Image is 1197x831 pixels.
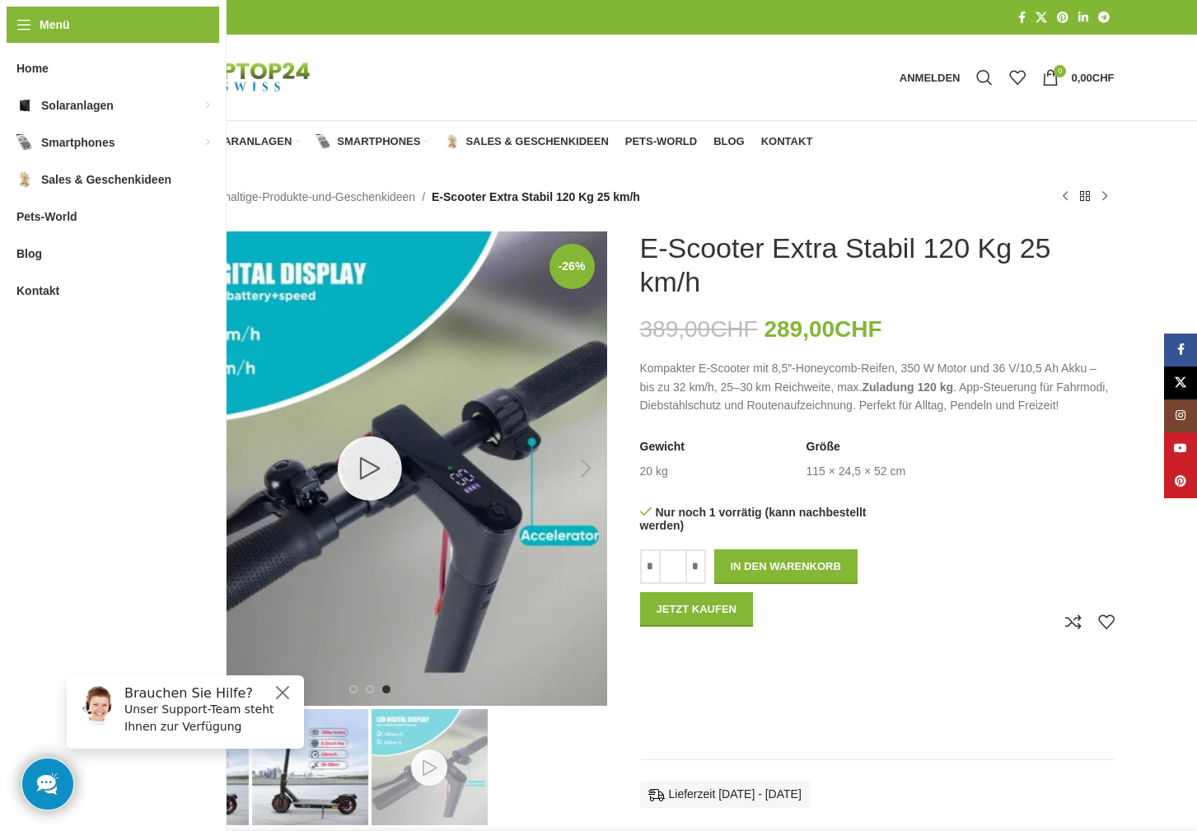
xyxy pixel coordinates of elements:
span: Blog [16,239,42,268]
a: Nächstes Produkt [1095,187,1115,207]
span: Smartphones [41,128,115,157]
a: Logo der Website [133,70,339,83]
img: Solaranlagen [16,97,33,114]
p: Unser Support-Team steht Ihnen zur Verfügung [71,39,241,73]
img: Smartphones [316,134,331,149]
img: E-Roller 25 Km/h 120 kg [133,231,607,706]
button: In den Warenkorb [714,549,858,584]
a: Telegram Social Link [1093,7,1115,29]
a: Pinterest Social Link [1164,465,1197,498]
table: Produktdetails [640,439,1115,479]
span: Anmelden [900,72,961,83]
span: Kontakt [761,135,813,148]
div: Hauptnavigation [124,125,821,158]
span: Pets-World [16,202,77,231]
img: Smartphones [16,134,33,151]
span: Größe [807,439,840,455]
div: Meine Wunschliste [1001,61,1034,94]
a: Anmelden [891,61,969,94]
td: 115 × 24,5 × 52 cm [807,464,906,480]
a: Blog [713,125,745,158]
strong: Zuladung 120 kg [863,380,953,394]
a: X Social Link [1164,366,1197,399]
img: E-Scooter Extra Stabil 120 Kg 25 km/h – Bild 3 [372,709,488,825]
a: X Social Link [1031,7,1052,29]
a: Smartphones [316,125,428,158]
a: Vorheriges Produkt [1055,187,1075,207]
span: Sales & Geschenkideen [465,135,608,148]
span: Kontakt [16,276,59,306]
span: CHF [1092,72,1115,84]
li: Go to slide 2 [366,685,374,693]
div: Next slide [566,448,607,489]
a: 0 0,00CHF [1034,61,1122,94]
span: CHF [710,316,758,342]
span: Sales & Geschenkideen [41,165,171,194]
a: Pinterest Social Link [1052,7,1073,29]
span: Home [16,54,49,83]
span: Blog [713,135,745,148]
bdi: 289,00 [764,316,881,342]
td: 20 kg [640,464,668,480]
div: Lieferzeit [DATE] - [DATE] [640,781,810,807]
a: YouTube Social Link [1164,432,1197,465]
input: Produktmenge [661,549,685,584]
a: Facebook Social Link [1013,7,1031,29]
button: Close [219,21,239,40]
span: Menü [40,16,70,34]
li: Go to slide 1 [349,685,358,693]
a: LinkedIn Social Link [1073,7,1093,29]
img: Sales & Geschenkideen [445,134,460,149]
a: Sales & Geschenkideen [445,125,608,158]
bdi: 389,00 [640,316,758,342]
span: CHF [835,316,882,342]
iframe: Sicherer Rahmen für schnelle Bezahlvorgänge [637,635,872,731]
nav: Breadcrumb [133,188,640,206]
span: E-Scooter Extra Stabil 120 Kg 25 km/h [432,188,640,206]
span: Pets-World [625,135,697,148]
h6: Brauchen Sie Hilfe? [71,23,241,39]
span: Smartphones [337,135,420,148]
p: Nur noch 1 vorrätig (kann nachbestellt werden) [640,505,869,534]
img: Sales & Geschenkideen [16,171,33,188]
a: Kontakt [761,125,813,158]
a: Solaranlagen [181,125,301,158]
a: Instagram Social Link [1164,399,1197,432]
a: Facebook Social Link [1164,334,1197,366]
p: Kompakter E-Scooter mit 8,5″-Honeycomb-Reifen, 350 W Motor und 36 V/10,5 Ah Akku – bis zu 32 km/h... [640,359,1115,414]
a: Suche [968,61,1001,94]
span: Solaranlagen [202,135,292,148]
img: Customer service [23,23,64,64]
a: Pets-World [625,125,697,158]
span: Gewicht [640,439,685,455]
span: Solaranlagen [41,91,114,120]
span: -26% [549,244,595,289]
span: 0 [1054,65,1066,77]
button: Jetzt kaufen [640,592,754,627]
bdi: 0,00 [1071,72,1114,84]
div: 3 / 3 [131,231,609,706]
div: 3 / 3 [370,709,489,825]
h1: E-Scooter Extra Stabil 120 Kg 25 km/h [640,231,1115,299]
a: Nachhaltige-Produkte-und-Geschenkideen [198,188,416,206]
li: Go to slide 3 [382,685,390,693]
